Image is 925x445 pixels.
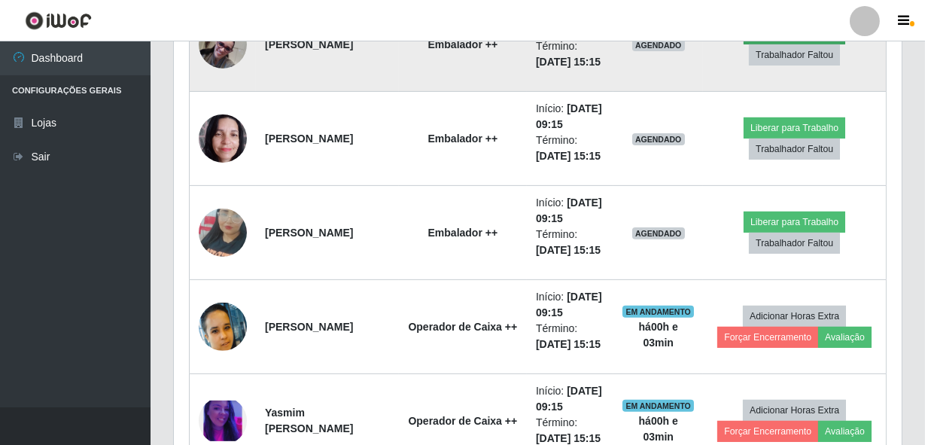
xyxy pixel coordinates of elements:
span: EM ANDAMENTO [622,400,694,412]
strong: há 00 h e 03 min [639,321,678,349]
span: AGENDADO [632,133,685,145]
time: [DATE] 15:15 [536,150,601,162]
time: [DATE] 15:15 [536,244,601,256]
li: Início: [536,383,604,415]
strong: [PERSON_NAME] [265,133,353,145]
button: Trabalhador Faltou [749,233,840,254]
time: [DATE] 15:15 [536,432,601,444]
li: Início: [536,101,604,133]
strong: Embalador ++ [428,133,498,145]
strong: [PERSON_NAME] [265,38,353,50]
li: Término: [536,321,604,352]
time: [DATE] 15:15 [536,56,601,68]
li: Término: [536,227,604,258]
strong: Yasmim [PERSON_NAME] [265,407,353,434]
img: 1704253310544.jpeg [199,401,247,442]
li: Início: [536,195,604,227]
li: Término: [536,38,604,70]
button: Avaliação [818,327,872,348]
strong: [PERSON_NAME] [265,321,353,333]
img: 1673793237624.jpeg [199,303,247,351]
button: Trabalhador Faltou [749,139,840,160]
span: AGENDADO [632,227,685,239]
button: Forçar Encerramento [717,421,818,442]
button: Adicionar Horas Extra [743,400,846,421]
strong: há 00 h e 03 min [639,415,678,443]
li: Término: [536,133,604,164]
button: Liberar para Trabalho [744,117,845,139]
strong: [PERSON_NAME] [265,227,353,239]
img: CoreUI Logo [25,11,92,30]
li: Início: [536,289,604,321]
button: Liberar para Trabalho [744,212,845,233]
strong: Operador de Caixa ++ [408,321,517,333]
img: 1739889860318.jpeg [199,190,247,276]
strong: Embalador ++ [428,38,498,50]
button: Forçar Encerramento [717,327,818,348]
time: [DATE] 09:15 [536,102,602,130]
span: EM ANDAMENTO [622,306,694,318]
button: Avaliação [818,421,872,442]
time: [DATE] 09:15 [536,385,602,413]
time: [DATE] 09:15 [536,291,602,319]
strong: Embalador ++ [428,227,498,239]
button: Trabalhador Faltou [749,44,840,66]
strong: Operador de Caixa ++ [408,415,517,427]
button: Adicionar Horas Extra [743,306,846,327]
span: AGENDADO [632,39,685,51]
img: 1726745680631.jpeg [199,106,247,170]
time: [DATE] 09:15 [536,197,602,224]
time: [DATE] 15:15 [536,338,601,350]
img: 1732812097920.jpeg [199,20,247,69]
